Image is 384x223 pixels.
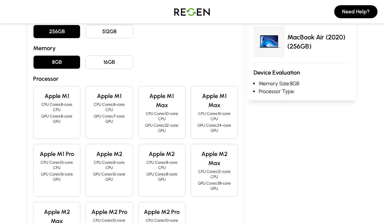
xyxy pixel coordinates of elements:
[144,111,180,121] p: CPU Cores: 10-core CPU
[33,55,80,69] button: 8GB
[39,114,75,124] p: GPU Cores: 8-core GPU
[91,102,127,112] p: CPU Cores: 8-core CPU
[196,91,232,110] h4: Apple M1 Max
[91,114,127,124] p: GPU Cores: 7-core GPU
[33,74,238,83] h3: Processor
[144,123,180,133] p: GPU Cores: 32-core GPU
[259,80,351,88] li: Memory Size: 8GB
[259,88,351,95] li: Processor Type:
[39,91,75,101] h4: Apple M1
[86,25,133,38] button: 512GB
[196,111,232,121] p: CPU Cores: 10-core CPU
[33,25,80,38] button: 256GB
[39,160,75,170] p: CPU Cores: 10-core CPU
[91,91,127,101] h4: Apple M1
[196,169,232,179] p: CPU Cores: 12-core CPU
[91,160,127,170] p: CPU Cores: 8-core CPU
[39,102,75,112] p: CPU Cores: 8-core CPU
[39,172,75,182] p: GPU Cores: 16-core GPU
[334,5,377,18] button: Need Help?
[39,149,75,159] h4: Apple M1 Pro
[196,181,232,191] p: GPU Cores: 38-core GPU
[196,123,232,133] p: GPU Cores: 24-core GPU
[144,160,180,170] p: CPU Cores: 8-core CPU
[144,172,180,182] p: GPU Cores: 8-core GPU
[196,149,232,168] h4: Apple M2 Max
[144,149,180,159] h4: Apple M2
[144,91,180,110] h4: Apple M1 Max
[91,172,127,182] p: GPU Cores: 10-core GPU
[86,55,133,69] button: 16GB
[254,68,351,77] h3: Device Evaluation
[33,44,238,53] h3: Memory
[91,149,127,159] h4: Apple M2
[287,33,351,51] p: MacBook Air (2020) (256GB)
[254,26,285,57] img: MacBook Air (2020)
[169,3,215,21] img: Logo
[91,207,127,216] h4: Apple M2 Pro
[144,207,180,216] h4: Apple M2 Pro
